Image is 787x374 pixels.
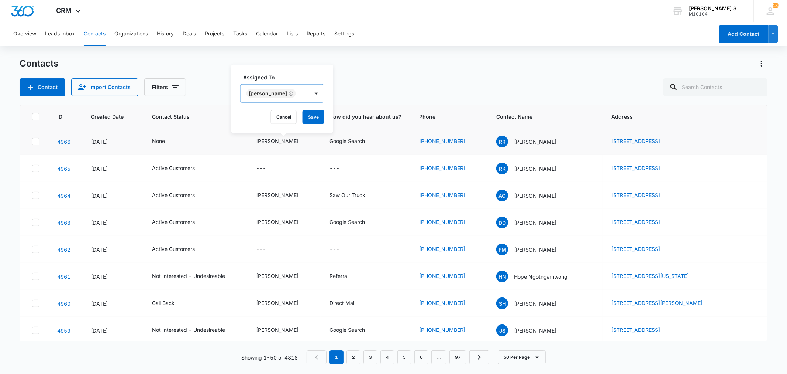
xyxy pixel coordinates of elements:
[496,244,570,255] div: Contact Name - Frank Marchionni - Select to Edit Field
[419,272,465,280] a: [PHONE_NUMBER]
[329,137,378,146] div: How did you hear about us? - Google Search - Select to Edit Field
[243,74,327,81] label: Assigned To
[496,136,570,147] div: Contact Name - Ricky Rowan - Select to Edit Field
[611,218,673,227] div: Address - 901 Commonwealth, Saginaw, TX, 76179 - Select to Edit Field
[91,138,134,146] div: [DATE]
[329,137,365,145] div: Google Search
[57,166,70,172] a: Navigate to contact details page for Rebekah Krone
[56,7,72,14] span: CRM
[152,137,178,146] div: Contact Status - None - Select to Edit Field
[329,113,401,120] span: How did you hear about us?
[611,326,673,335] div: Address - 13845 Heartland Dr, CEDAR LAKE, IN, 46303 - Select to Edit Field
[346,350,360,364] a: Page 2
[496,324,508,336] span: JS
[45,22,75,46] button: Leads Inbox
[329,245,339,254] div: ---
[514,219,556,227] p: [PERSON_NAME]
[397,350,411,364] a: Page 5
[329,245,353,254] div: How did you hear about us? - - Select to Edit Field
[152,245,195,253] div: Active Customers
[91,192,134,200] div: [DATE]
[57,113,62,120] span: ID
[419,272,479,281] div: Phone - (918) 629-6318 - Select to Edit Field
[256,137,298,145] div: [PERSON_NAME]
[256,191,298,199] div: [PERSON_NAME]
[152,272,238,281] div: Contact Status - Not Interested - Undesireable - Select to Edit Field
[496,163,570,174] div: Contact Name - Rebekah Krone - Select to Edit Field
[57,220,70,226] a: Navigate to contact details page for Dabid Deane
[611,299,716,308] div: Address - 1103 S Sarah St, Allen, TX, 75013 - Select to Edit Field
[205,22,224,46] button: Projects
[419,164,479,173] div: Phone - (214) 477-1881 - Select to Edit Field
[419,245,465,253] a: [PHONE_NUMBER]
[329,299,355,307] div: Direct Mail
[773,3,779,8] div: notifications count
[233,22,247,46] button: Tasks
[91,219,134,227] div: [DATE]
[329,299,369,308] div: How did you hear about us? - Direct Mail - Select to Edit Field
[307,350,489,364] nav: Pagination
[20,78,65,96] button: Add Contact
[514,246,556,254] p: [PERSON_NAME]
[689,6,743,11] div: account name
[419,245,479,254] div: Phone - (708) 829-1735 - Select to Edit Field
[183,22,196,46] button: Deals
[663,78,767,96] input: Search Contacts
[256,272,312,281] div: Assigned To - Kenneth Florman - Select to Edit Field
[249,91,287,96] div: [PERSON_NAME]
[57,327,70,334] a: Navigate to contact details page for Jonathan Steuer
[496,324,570,336] div: Contact Name - Jonathan Steuer - Select to Edit Field
[329,326,365,334] div: Google Search
[152,218,195,226] div: Active Customers
[256,137,312,146] div: Assigned To - Kenneth Florman - Select to Edit Field
[380,350,394,364] a: Page 4
[57,300,70,307] a: Navigate to contact details page for Santosh Hasani
[496,136,508,147] span: RR
[152,137,165,145] div: None
[152,191,208,200] div: Contact Status - Active Customers - Select to Edit Field
[496,217,570,228] div: Contact Name - Dabid Deane - Select to Edit Field
[20,58,58,69] h1: Contacts
[611,113,744,120] span: Address
[496,190,570,201] div: Contact Name - Aziz Odeh - Select to Edit Field
[419,218,479,227] div: Phone - (817) 291-7559 - Select to Edit Field
[84,22,106,46] button: Contacts
[419,299,465,307] a: [PHONE_NUMBER]
[152,299,175,307] div: Call Back
[611,272,702,281] div: Address - 4302 W Toledo Ct, Broken Arrow, Oklahoma, 74012 - Select to Edit Field
[329,272,348,280] div: Referral
[256,22,278,46] button: Calendar
[419,137,479,146] div: Phone - (469) 540-3188 - Select to Edit Field
[611,191,673,200] div: Address - 350 Ash Brook, Sunnyvale, TX, 75182 - Select to Edit Field
[611,300,703,306] a: [STREET_ADDRESS][PERSON_NAME]
[496,217,508,228] span: DD
[152,164,208,173] div: Contact Status - Active Customers - Select to Edit Field
[611,138,660,144] a: [STREET_ADDRESS]
[496,271,508,282] span: HN
[256,218,312,227] div: Assigned To - Jim McDevitt - Select to Edit Field
[152,326,238,335] div: Contact Status - Not Interested - Undesireable - Select to Edit Field
[419,191,479,200] div: Phone - (469) 450-8495 - Select to Edit Field
[57,139,70,145] a: Navigate to contact details page for Ricky Rowan
[496,163,508,174] span: RK
[514,192,556,200] p: [PERSON_NAME]
[611,165,660,171] a: [STREET_ADDRESS]
[256,218,298,226] div: [PERSON_NAME]
[256,191,312,200] div: Assigned To - Jim McDevitt - Select to Edit Field
[496,244,508,255] span: FM
[363,350,377,364] a: Page 3
[419,137,465,145] a: [PHONE_NUMBER]
[496,190,508,201] span: AO
[152,218,208,227] div: Contact Status - Active Customers - Select to Edit Field
[256,326,312,335] div: Assigned To - Kenneth Florman - Select to Edit Field
[57,193,70,199] a: Navigate to contact details page for Aziz Odeh
[496,271,581,282] div: Contact Name - Hope Ngotngamwong - Select to Edit Field
[419,326,479,335] div: Phone - (219) 629-1498 - Select to Edit Field
[329,350,344,364] em: 1
[498,350,546,364] button: 50 Per Page
[256,299,298,307] div: [PERSON_NAME]
[241,354,298,361] p: Showing 1-50 of 4818
[496,297,570,309] div: Contact Name - Santosh Hasani - Select to Edit Field
[719,25,769,43] button: Add Contact
[514,300,556,307] p: [PERSON_NAME]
